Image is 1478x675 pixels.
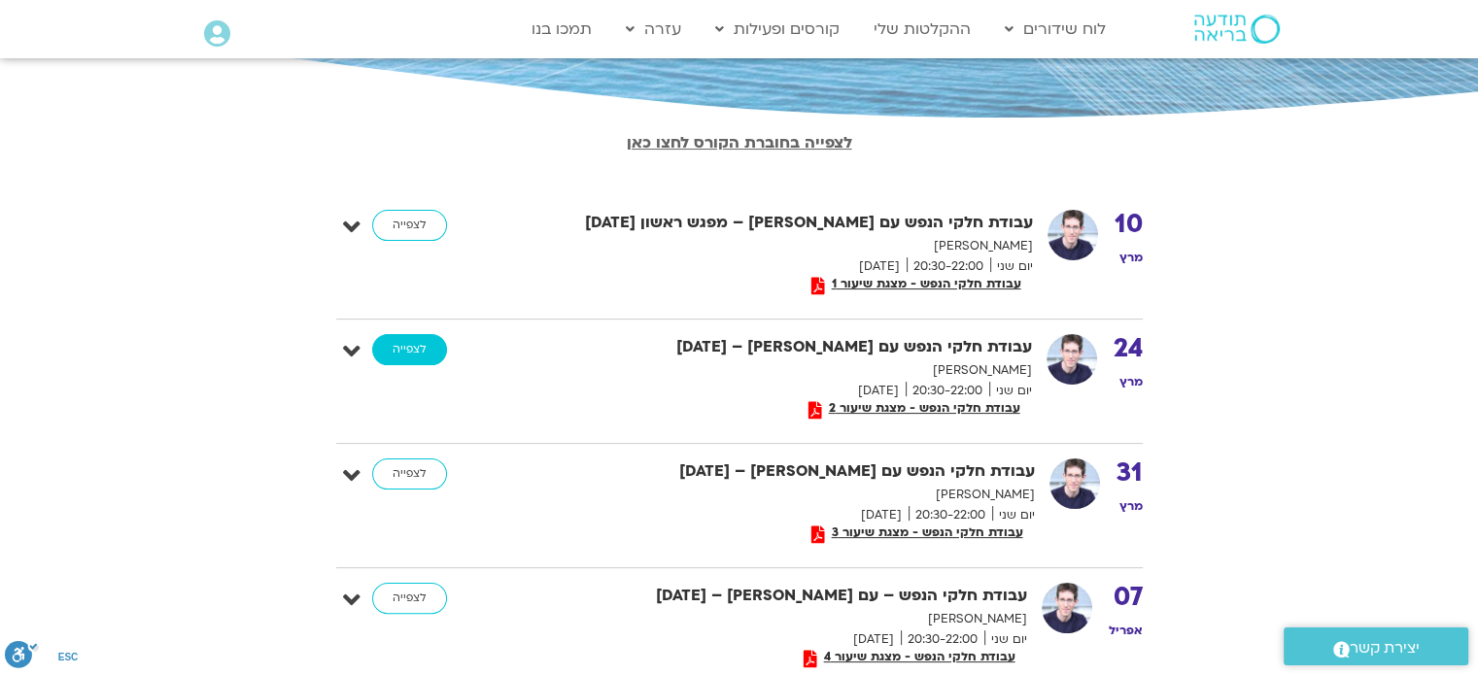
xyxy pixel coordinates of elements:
[822,401,1027,415] span: עבודת חלקי הנפש - מצגת שיעור 2
[522,11,602,48] a: תמכו בנו
[705,11,849,48] a: קורסים ופעילות
[797,650,1022,668] a: עבודת חלקי הנפש - מצגת שיעור 4
[372,210,447,241] a: לצפייה
[551,583,1027,609] strong: עבודת חלקי הנפש – עם [PERSON_NAME] – [DATE]
[907,256,990,277] span: 20:30-22:00
[805,277,1028,295] a: עבודת חלקי הנפש - מצגת שיעור 1
[372,583,447,614] a: לצפייה
[1109,623,1143,638] span: אפריל
[805,525,1030,544] a: עבודת חלקי הנפש - מצגת שיעור 3
[1114,334,1143,363] strong: 24
[989,381,1032,401] span: יום שני
[1194,15,1280,44] img: תודעה בריאה
[995,11,1116,48] a: לוח שידורים
[817,650,1022,663] span: עבודת חלקי הנפש - מצגת שיעור 4
[559,485,1035,505] p: [PERSON_NAME]
[559,458,1035,485] strong: עבודת חלקי הנפש עם [PERSON_NAME] – [DATE]
[1109,583,1143,612] strong: 07
[551,609,1027,629] p: [PERSON_NAME]
[825,525,1030,539] span: עבודת חלקי הנפש - מצגת שיעור 3
[627,132,852,153] a: לצפייה בחוברת הקורס לחצו כאן
[984,629,1027,650] span: יום שני
[906,381,989,401] span: 20:30-22:00
[372,458,447,489] a: לצפייה
[1119,374,1143,389] span: מרץ
[854,505,909,525] span: [DATE]
[802,401,1027,420] a: עבודת חלקי הנפש - מצגת שיעור 2
[556,360,1032,381] p: [PERSON_NAME]
[556,334,1032,360] strong: עבודת חלקי הנפש עם [PERSON_NAME] – [DATE]
[992,505,1035,525] span: יום שני
[846,629,901,650] span: [DATE]
[557,210,1033,236] strong: עבודת חלקי הנפש עם [PERSON_NAME] – מפגש ראשון [DATE]
[864,11,980,48] a: ההקלטות שלי
[372,334,447,365] a: לצפייה
[901,629,984,650] span: 20:30-22:00
[1350,635,1420,661] span: יצירת קשר
[557,236,1033,256] p: [PERSON_NAME]
[909,505,992,525] span: 20:30-22:00
[1119,250,1143,265] span: מרץ
[1117,458,1143,488] strong: 31
[1115,210,1143,239] strong: 10
[1119,498,1143,514] span: מרץ
[825,277,1028,290] span: עבודת חלקי הנפש - מצגת שיעור 1
[1284,627,1468,665] a: יצירת קשר
[852,256,907,277] span: [DATE]
[990,256,1033,277] span: יום שני
[851,381,906,401] span: [DATE]
[616,11,691,48] a: עזרה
